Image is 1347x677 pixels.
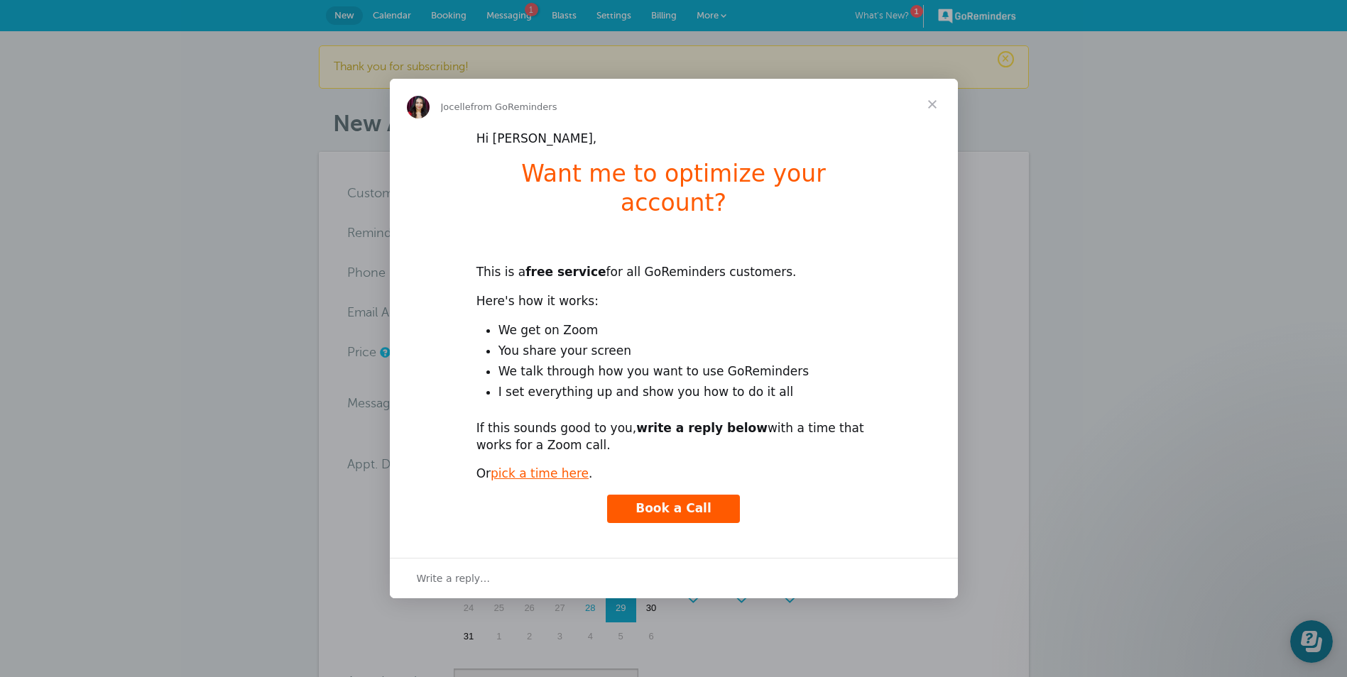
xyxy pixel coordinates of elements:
li: We get on Zoom [498,322,871,339]
div: Here's how it works: [476,293,871,310]
li: I set everything up and show you how to do it all [498,384,871,401]
span: Close [907,79,958,130]
li: You share your screen [498,343,871,360]
div: Open conversation and reply [390,558,958,598]
li: We talk through how you want to use GoReminders [498,363,871,380]
img: Profile image for Jocelle [407,96,430,119]
a: Book a Call [607,495,740,523]
span: Write a reply… [417,569,491,588]
span: Book a Call [636,501,711,515]
h1: Want me to optimize your account? [476,160,871,226]
span: from GoReminders [471,101,557,112]
div: This is a for all GoReminders customers. [476,248,871,282]
div: Or . [476,466,871,483]
div: If this sounds good to you, with a time that works for a Zoom call. [476,420,871,454]
a: pick a time here [491,466,589,480]
b: free service [525,265,606,279]
b: write a reply below [636,421,768,435]
div: Hi [PERSON_NAME], [476,131,871,148]
span: Jocelle [441,101,471,112]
